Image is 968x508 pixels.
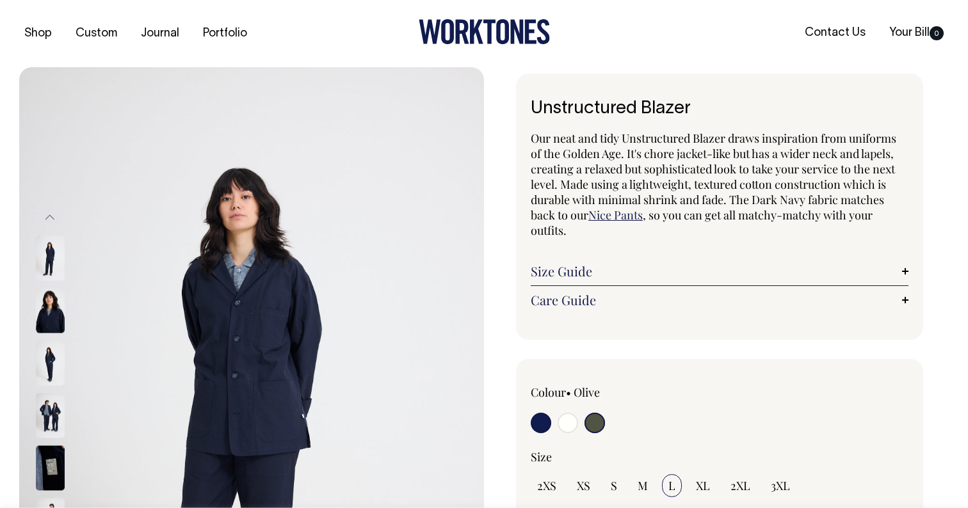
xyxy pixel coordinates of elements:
input: L [662,474,682,497]
span: L [668,478,675,493]
h1: Unstructured Blazer [531,99,908,119]
label: Olive [574,385,600,400]
input: 2XS [531,474,563,497]
a: Journal [136,23,184,44]
span: , so you can get all matchy-matchy with your outfits. [531,207,873,238]
div: Size [531,449,908,464]
a: Shop [19,23,57,44]
a: Nice Pants [588,207,643,223]
img: dark-navy [36,445,65,490]
span: 2XS [537,478,556,493]
input: S [604,474,624,497]
span: 0 [930,26,944,40]
a: Size Guide [531,264,908,279]
input: XL [690,474,716,497]
img: dark-navy [36,235,65,280]
input: XS [570,474,597,497]
img: dark-navy [36,393,65,438]
a: Care Guide [531,292,908,308]
a: Portfolio [198,23,252,44]
span: Our neat and tidy Unstructured Blazer draws inspiration from uniforms of the Golden Age. It's cho... [531,131,896,223]
span: XL [696,478,710,493]
a: Custom [70,23,122,44]
input: M [631,474,654,497]
span: • [566,385,571,400]
span: M [638,478,648,493]
input: 3XL [764,474,796,497]
a: Contact Us [800,22,871,44]
span: XS [577,478,590,493]
a: Your Bill0 [884,22,949,44]
span: 3XL [771,478,790,493]
div: Colour [531,385,682,400]
button: Previous [40,203,60,232]
img: dark-navy [36,288,65,333]
span: S [611,478,617,493]
input: 2XL [724,474,757,497]
span: 2XL [730,478,750,493]
img: dark-navy [36,340,65,385]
